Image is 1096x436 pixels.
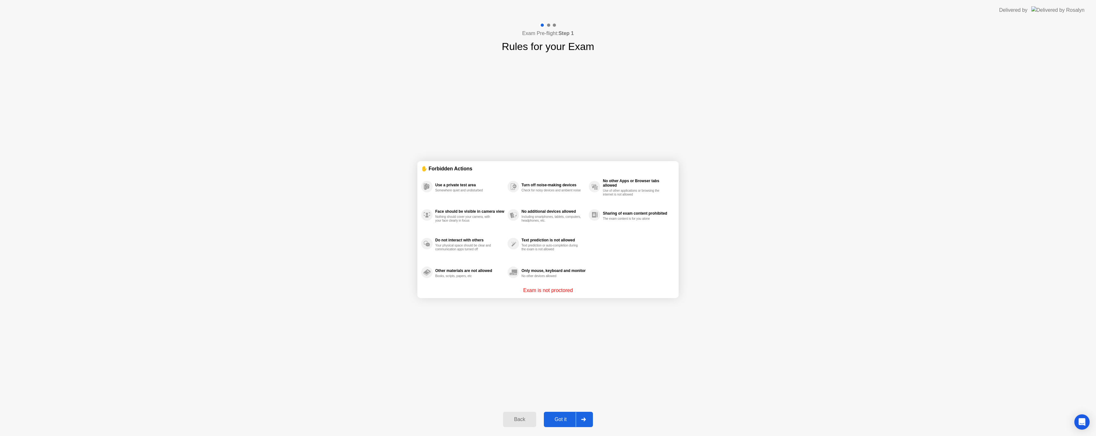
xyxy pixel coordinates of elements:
[559,31,574,36] b: Step 1
[523,287,573,294] p: Exam is not proctored
[522,209,586,214] div: No additional devices allowed
[522,268,586,273] div: Only mouse, keyboard and monitor
[435,183,504,187] div: Use a private test area
[435,268,504,273] div: Other materials are not allowed
[544,412,593,427] button: Got it
[522,189,582,192] div: Check for noisy devices and ambient noise
[546,417,576,422] div: Got it
[435,215,495,223] div: Nothing should cover your camera, with your face clearly in focus
[505,417,534,422] div: Back
[603,189,663,197] div: Use of other applications or browsing the internet is not allowed
[435,189,495,192] div: Somewhere quiet and undisturbed
[603,179,672,188] div: No other Apps or Browser tabs allowed
[603,217,663,221] div: The exam content is for you alone
[435,209,504,214] div: Face should be visible in camera view
[522,215,582,223] div: Including smartphones, tablets, computers, headphones, etc.
[522,274,582,278] div: No other devices allowed
[421,165,675,172] div: ✋ Forbidden Actions
[435,244,495,251] div: Your physical space should be clear and communication apps turned off
[603,211,672,216] div: Sharing of exam content prohibited
[522,238,586,242] div: Text prediction is not allowed
[502,39,594,54] h1: Rules for your Exam
[1031,6,1085,14] img: Delivered by Rosalyn
[522,244,582,251] div: Text prediction or auto-completion during the exam is not allowed
[503,412,536,427] button: Back
[435,238,504,242] div: Do not interact with others
[522,183,586,187] div: Turn off noise-making devices
[999,6,1027,14] div: Delivered by
[1074,414,1090,430] div: Open Intercom Messenger
[522,30,574,37] h4: Exam Pre-flight:
[435,274,495,278] div: Books, scripts, papers, etc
